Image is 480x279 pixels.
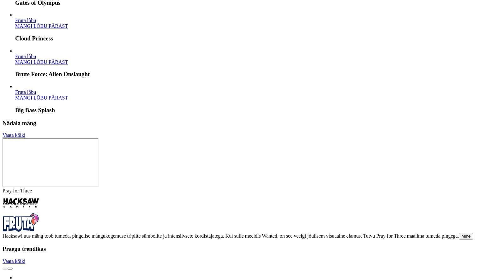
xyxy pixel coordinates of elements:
a: Vaata kõiki [3,132,25,138]
h3: Big Bass Splash [15,107,477,114]
article: Brute Force: Alien Onslaught [15,48,477,78]
img: Showcase logo [3,213,39,232]
span: Fruta lõbu [15,89,36,95]
article: Big Bass Splash [15,84,477,114]
h3: Cloud Princess [15,35,477,42]
h3: Praegu trendikas [3,246,477,252]
h3: Brute Force: Alien Onslaught [15,71,477,78]
span: Mine [461,234,471,239]
a: Vaata kõiki [3,258,25,264]
a: Big Bass Splash [15,89,36,95]
div: Hacksawi uus mäng toob tumeda, pingelise mängukogemuse triplite sümbolite ja intensiivsete kordis... [3,233,477,240]
a: Big Bass Splash [15,95,68,100]
span: Fruta lõbu [15,18,36,23]
img: Hacksaw [3,194,39,212]
a: Cloud Princess [15,18,36,23]
button: Mine [459,233,473,240]
a: Cloud Princess [15,23,68,29]
a: Brute Force: Alien Onslaught [15,54,36,59]
button: next slide [8,268,13,270]
article: Cloud Princess [15,12,477,42]
iframe: Pray for Three [3,138,99,187]
h3: Nädala mäng [3,120,477,127]
span: Fruta lõbu [15,54,36,59]
a: Brute Force: Alien Onslaught [15,59,68,65]
div: Pray for Three [3,188,477,194]
button: prev slide [3,268,8,270]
